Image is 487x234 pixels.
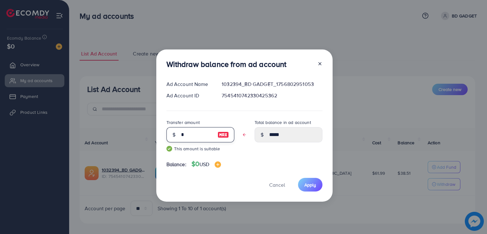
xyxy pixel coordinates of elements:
[166,60,287,69] h3: Withdraw balance from ad account
[192,160,221,168] h4: $0
[217,81,327,88] div: 1032394_BD GADGET_1756802951053
[166,119,200,126] label: Transfer amount
[166,161,186,168] span: Balance:
[199,161,209,168] span: USD
[298,178,322,192] button: Apply
[261,178,293,192] button: Cancel
[161,92,217,99] div: Ad Account ID
[218,131,229,139] img: image
[215,161,221,168] img: image
[217,92,327,99] div: 7545410742330425362
[269,181,285,188] span: Cancel
[166,146,172,152] img: guide
[161,81,217,88] div: Ad Account Name
[304,182,316,188] span: Apply
[166,146,234,152] small: This amount is suitable
[255,119,311,126] label: Total balance in ad account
